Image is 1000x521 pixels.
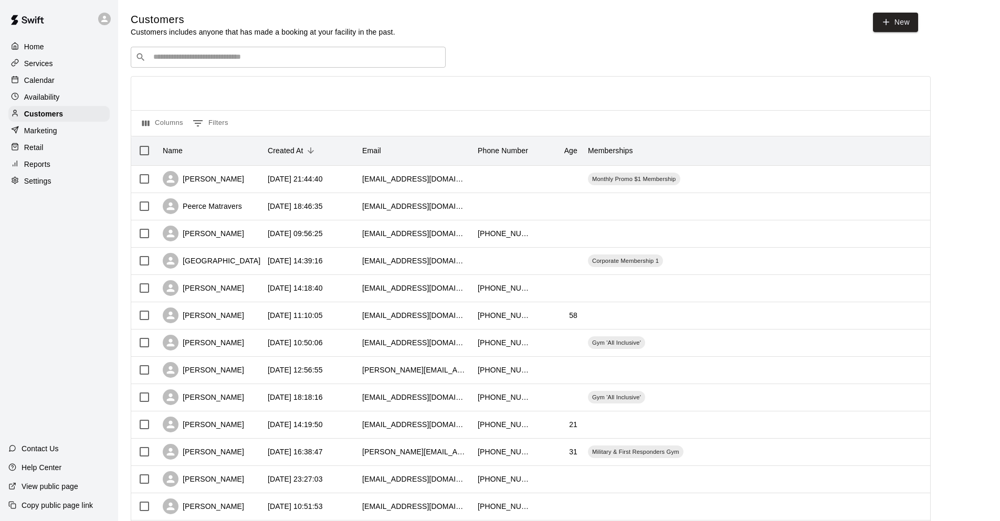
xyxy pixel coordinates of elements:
[583,136,740,165] div: Memberships
[24,125,57,136] p: Marketing
[268,446,323,457] div: 2025-07-21 16:38:47
[8,106,110,122] a: Customers
[22,481,78,492] p: View public page
[362,256,467,266] div: pirfam@yahoo.com
[357,136,472,165] div: Email
[478,136,528,165] div: Phone Number
[478,392,530,402] div: +13853471176
[24,159,50,169] p: Reports
[362,174,467,184] div: xcbxuebingqing@gmail.com
[303,143,318,158] button: Sort
[588,393,645,401] span: Gym 'All Inclusive'
[24,41,44,52] p: Home
[268,136,303,165] div: Created At
[478,365,530,375] div: +17192013562
[362,419,467,430] div: maxy0717@gmail.com
[163,198,242,214] div: Peerce Matravers
[569,310,577,321] div: 58
[131,47,446,68] div: Search customers by name or email
[362,474,467,484] div: anielson33@yahoo.com
[873,13,918,32] a: New
[362,283,467,293] div: micheleanell@gmail.com
[478,474,530,484] div: +18018099467
[163,471,244,487] div: [PERSON_NAME]
[588,175,680,183] span: Monthly Promo $1 Membership
[8,89,110,105] div: Availability
[564,136,577,165] div: Age
[24,176,51,186] p: Settings
[163,136,183,165] div: Name
[8,173,110,189] div: Settings
[478,228,530,239] div: +18017129746
[588,136,633,165] div: Memberships
[24,109,63,119] p: Customers
[268,419,323,430] div: 2025-07-22 14:19:50
[588,257,663,265] span: Corporate Membership 1
[163,280,244,296] div: [PERSON_NAME]
[362,446,467,457] div: briel.curtis@gmail.com
[163,253,331,269] div: [GEOGRAPHIC_DATA] and Out door expo s
[8,56,110,71] a: Services
[163,389,244,405] div: [PERSON_NAME]
[8,72,110,88] a: Calendar
[268,256,323,266] div: 2025-07-30 14:39:16
[22,443,59,454] p: Contact Us
[268,310,323,321] div: 2025-07-27 11:10:05
[362,337,467,348] div: dferrin0825@gmail.com
[268,501,323,512] div: 2025-07-20 10:51:53
[268,474,323,484] div: 2025-07-20 23:27:03
[24,92,60,102] p: Availability
[24,142,44,153] p: Retail
[569,446,577,457] div: 31
[362,310,467,321] div: d.ferrin0825@gmail.com
[22,500,93,511] p: Copy public page link
[588,173,680,185] div: Monthly Promo $1 Membership
[268,283,323,293] div: 2025-07-30 14:18:40
[588,338,645,347] span: Gym 'All Inclusive'
[478,446,530,457] div: +18016641667
[268,201,323,211] div: 2025-08-07 18:46:35
[362,365,467,375] div: ashley.hammond@hotmail.com
[8,39,110,55] a: Home
[478,310,530,321] div: +17753423065
[24,75,55,86] p: Calendar
[268,228,323,239] div: 2025-08-04 09:56:25
[478,337,530,348] div: +17753423065
[163,498,244,514] div: [PERSON_NAME]
[588,254,663,267] div: Corporate Membership 1
[163,417,244,432] div: [PERSON_NAME]
[268,392,323,402] div: 2025-07-23 18:18:16
[22,462,61,473] p: Help Center
[268,337,323,348] div: 2025-07-26 10:50:06
[588,391,645,403] div: Gym 'All Inclusive'
[190,115,231,132] button: Show filters
[131,27,395,37] p: Customers includes anyone that has made a booking at your facility in the past.
[163,307,244,323] div: [PERSON_NAME]
[131,13,395,27] h5: Customers
[478,419,530,430] div: +17252212346
[362,201,467,211] div: piercematravers@gmail.com
[163,226,244,241] div: [PERSON_NAME]
[478,501,530,512] div: +18016489867
[8,140,110,155] a: Retail
[157,136,262,165] div: Name
[8,156,110,172] a: Reports
[8,123,110,139] a: Marketing
[24,58,53,69] p: Services
[362,501,467,512] div: katiemay782@gmail.com
[535,136,583,165] div: Age
[472,136,535,165] div: Phone Number
[262,136,357,165] div: Created At
[163,171,244,187] div: [PERSON_NAME]
[268,365,323,375] div: 2025-07-25 12:56:55
[569,419,577,430] div: 21
[588,336,645,349] div: Gym 'All Inclusive'
[163,335,244,350] div: [PERSON_NAME]
[163,444,244,460] div: [PERSON_NAME]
